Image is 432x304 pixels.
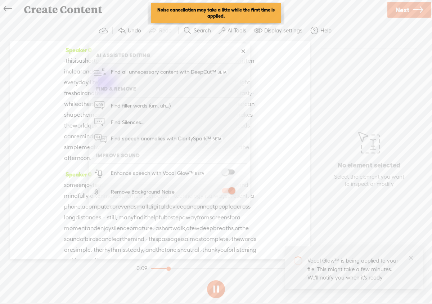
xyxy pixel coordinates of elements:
span: Noise cancellation may take a litte while the first time is applied. [155,7,277,19]
span: · [103,212,104,223]
p: No element selected [338,161,400,170]
label: Undo [128,27,141,34]
span: can [64,131,74,142]
span: sound [64,234,80,245]
span: a [156,223,159,234]
span: find [134,212,144,223]
span: is [181,234,185,245]
span: · [230,234,231,245]
span: simple [64,142,82,153]
span: walk, [172,223,186,234]
span: is [176,245,180,255]
label: Help [320,27,332,34]
span: · [252,88,254,99]
span: · [201,245,202,255]
span: words [240,234,256,245]
span: remind [74,131,93,142]
span: · [105,212,107,223]
span: long [64,212,76,223]
div: Vocal Glow™ is being applied to your file. This might take a few minutes. We'll notify you when i... [307,256,402,282]
span: Find filler words (um, uh...) [108,98,173,114]
span: a [186,223,190,234]
span: the [231,234,240,245]
span: · [146,234,147,245]
span: listening [234,245,256,255]
span: · [117,212,118,223]
button: Help [307,23,336,38]
span: · [147,234,149,245]
span: silence [111,223,130,234]
span: can [98,234,108,245]
button: Search [180,23,216,38]
span: enjoy [97,223,111,234]
span: small [134,201,148,212]
span: rhythm [102,245,121,255]
span: nature. [135,223,154,234]
span: Speaker 0 [64,47,92,53]
span: Find all unnecessary content with DeepCut™ [108,64,230,81]
span: world [73,120,88,131]
span: simple. [73,245,92,255]
label: Redo [159,27,172,34]
span: few [190,223,199,234]
span: afternoon. [64,153,91,164]
span: step [171,212,182,223]
span: · [106,255,108,266]
span: · [154,223,156,234]
span: connect [193,201,215,212]
span: the [80,109,89,120]
div: Enhance speech with Vocal Glow™ [111,169,206,178]
span: is [75,55,79,66]
span: distances. [76,212,103,223]
label: Display settings [264,27,302,34]
label: Search [194,27,211,34]
span: to [64,255,69,266]
span: thank [202,245,217,255]
a: Close [407,254,415,261]
span: recording. [79,255,106,266]
span: short [159,223,172,234]
span: mindfully [64,191,89,201]
div: Remove Background Noise [111,188,175,197]
span: and [145,245,156,255]
span: it [144,212,147,223]
span: across [233,201,251,212]
span: from [197,212,210,223]
span: and [84,88,95,99]
span: deep [199,223,213,234]
span: are [64,245,73,255]
span: of [80,234,85,245]
span: or [235,223,240,234]
span: a [82,201,85,212]
span: · [64,55,66,66]
span: for [230,212,237,223]
span: this [66,55,75,66]
span: · [144,245,145,255]
span: birds [85,234,98,245]
span: shape [64,109,80,120]
div: 0:09 [136,265,147,272]
span: or [112,201,118,212]
span: device [166,201,183,212]
span: · [251,88,252,99]
span: mind. [131,234,146,245]
span: others [78,99,95,109]
span: breaths, [213,223,235,234]
span: short [82,55,96,66]
span: quiet [88,120,102,131]
span: almost [185,234,203,245]
span: helpful [147,212,165,223]
span: screens [210,212,230,223]
button: Display settings [251,23,307,38]
span: tone [165,245,176,255]
span: is [121,245,125,255]
span: the [122,234,131,245]
span: clear [108,234,122,245]
span: a [237,212,240,223]
span: air [77,88,84,99]
span: steady, [125,245,144,255]
span: passage [158,234,181,245]
span: phone, [64,201,82,212]
span: close [408,255,414,260]
span: some [64,180,78,191]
